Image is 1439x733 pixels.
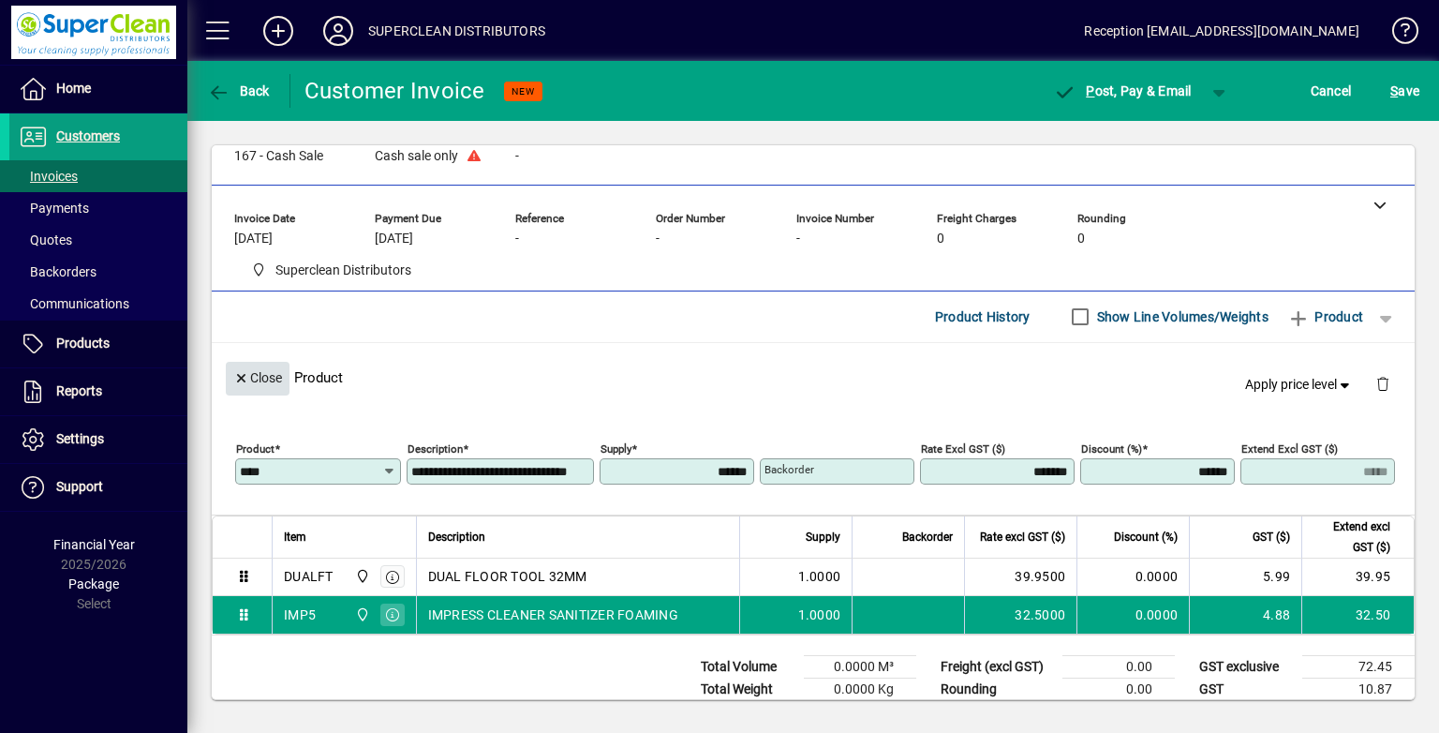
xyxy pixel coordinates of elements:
button: Profile [308,14,368,48]
span: - [656,232,660,247]
button: Back [202,74,274,108]
span: Close [233,363,282,394]
button: Cancel [1306,74,1357,108]
span: Superclean Distributors [244,259,419,282]
span: - [796,232,800,247]
a: Knowledge Base [1378,4,1416,65]
span: Customers [56,128,120,143]
span: Item [284,527,306,547]
button: Product History [927,300,1038,334]
span: Product History [935,302,1031,332]
a: Settings [9,416,187,463]
td: 10.87 [1302,678,1415,700]
button: Product [1278,300,1372,334]
span: Discount (%) [1114,527,1178,547]
div: IMP5 [284,606,316,624]
button: Post, Pay & Email [1045,74,1201,108]
td: 39.95 [1301,559,1414,596]
button: Delete [1360,362,1405,407]
span: Apply price level [1245,375,1354,395]
span: ave [1390,76,1419,106]
span: Description [428,527,485,547]
span: Cancel [1311,76,1352,106]
span: - [515,232,519,247]
td: 32.50 [1301,596,1414,634]
div: SUPERCLEAN DISTRIBUTORS [368,16,545,46]
span: Back [207,83,270,98]
span: Backorders [19,264,96,279]
app-page-header-button: Close [221,369,294,386]
div: 32.5000 [976,606,1065,624]
mat-label: Extend excl GST ($) [1241,441,1338,455]
span: ost, Pay & Email [1054,83,1192,98]
span: Extend excl GST ($) [1313,516,1390,558]
span: Reports [56,383,102,398]
label: Show Line Volumes/Weights [1093,307,1268,326]
span: Cash sale only [375,149,458,164]
span: - [515,149,519,164]
span: Home [56,81,91,96]
span: Product [1287,302,1363,332]
span: Settings [56,431,104,446]
button: Add [248,14,308,48]
a: Quotes [9,224,187,256]
td: 4.88 [1189,596,1301,634]
span: 0 [1077,232,1085,247]
mat-label: Rate excl GST ($) [921,441,1005,455]
span: Support [56,479,103,494]
td: 0.00 [1062,655,1175,678]
span: Backorder [902,527,953,547]
span: Invoices [19,169,78,184]
a: Payments [9,192,187,224]
mat-label: Description [408,441,463,455]
mat-label: Product [236,441,274,455]
div: Customer Invoice [304,76,485,106]
span: Quotes [19,232,72,247]
td: 0.00 [1062,678,1175,700]
div: Reception [EMAIL_ADDRESS][DOMAIN_NAME] [1084,16,1359,46]
td: 0.0000 Kg [804,678,916,700]
span: 1.0000 [798,567,841,586]
td: GST exclusive [1190,655,1302,678]
button: Save [1386,74,1424,108]
td: Total Weight [691,678,804,700]
span: IMPRESS CLEANER SANITIZER FOAMING [428,606,678,624]
td: Freight (excl GST) [931,655,1062,678]
mat-label: Backorder [764,463,814,476]
a: Invoices [9,160,187,192]
span: [DATE] [234,232,273,247]
div: DUALFT [284,567,334,586]
span: Superclean Distributors [350,605,372,625]
td: 72.45 [1302,655,1415,678]
td: 5.99 [1189,559,1301,596]
td: GST [1190,678,1302,700]
span: 1.0000 [798,606,841,624]
span: Products [56,336,110,351]
a: Reports [9,368,187,415]
span: Financial Year [53,537,135,552]
span: Supply [806,527,840,547]
td: Rounding [931,678,1062,700]
a: Backorders [9,256,187,288]
a: Support [9,464,187,511]
span: Payments [19,201,89,216]
a: Home [9,66,187,112]
span: NEW [512,85,535,97]
span: GST ($) [1253,527,1290,547]
div: 39.9500 [976,567,1065,586]
span: [DATE] [375,232,413,247]
div: Product [212,343,1415,411]
app-page-header-button: Delete [1360,375,1405,392]
span: 0 [937,232,944,247]
mat-label: Supply [601,441,631,455]
td: 0.0000 [1076,559,1189,596]
span: Communications [19,296,129,311]
td: 0.0000 M³ [804,655,916,678]
app-page-header-button: Back [187,74,290,108]
span: Superclean Distributors [350,566,372,587]
span: S [1390,83,1398,98]
span: DUAL FLOOR TOOL 32MM [428,567,587,586]
span: Package [68,576,119,591]
mat-label: Discount (%) [1081,441,1142,455]
a: Products [9,321,187,367]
